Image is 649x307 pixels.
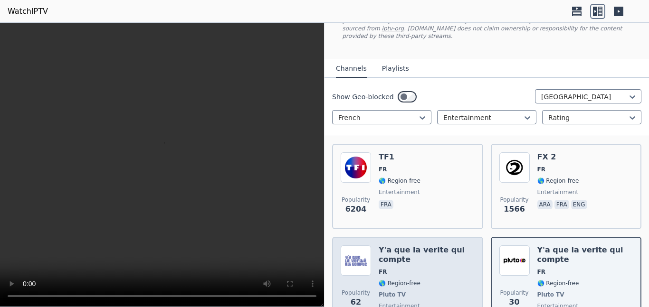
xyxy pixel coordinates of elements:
[379,245,475,264] h6: Y'a que la verite qui compte
[341,152,371,183] img: TF1
[382,60,409,78] button: Playlists
[342,289,370,297] span: Popularity
[379,152,420,162] h6: TF1
[537,166,545,173] span: FR
[500,289,528,297] span: Popularity
[345,204,367,215] span: 6204
[537,268,545,276] span: FR
[537,177,579,185] span: 🌎 Region-free
[379,188,420,196] span: entertainment
[379,268,387,276] span: FR
[343,17,631,40] p: [DOMAIN_NAME] does not host or serve any video content directly. All streams available here are s...
[537,152,589,162] h6: FX 2
[379,200,393,209] p: fra
[554,200,569,209] p: fra
[504,204,525,215] span: 1566
[499,152,530,183] img: FX 2
[537,279,579,287] span: 🌎 Region-free
[382,25,404,32] a: iptv-org
[379,291,406,298] span: Pluto TV
[379,279,420,287] span: 🌎 Region-free
[499,245,530,276] img: Y'a que la verite qui compte
[342,196,370,204] span: Popularity
[571,200,587,209] p: eng
[379,166,387,173] span: FR
[537,245,633,264] h6: Y'a que la verite qui compte
[336,60,367,78] button: Channels
[537,291,564,298] span: Pluto TV
[537,188,579,196] span: entertainment
[500,196,528,204] span: Popularity
[8,6,48,17] a: WatchIPTV
[379,177,420,185] span: 🌎 Region-free
[332,92,394,102] label: Show Geo-blocked
[341,245,371,276] img: Y'a que la verite qui compte
[537,200,553,209] p: ara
